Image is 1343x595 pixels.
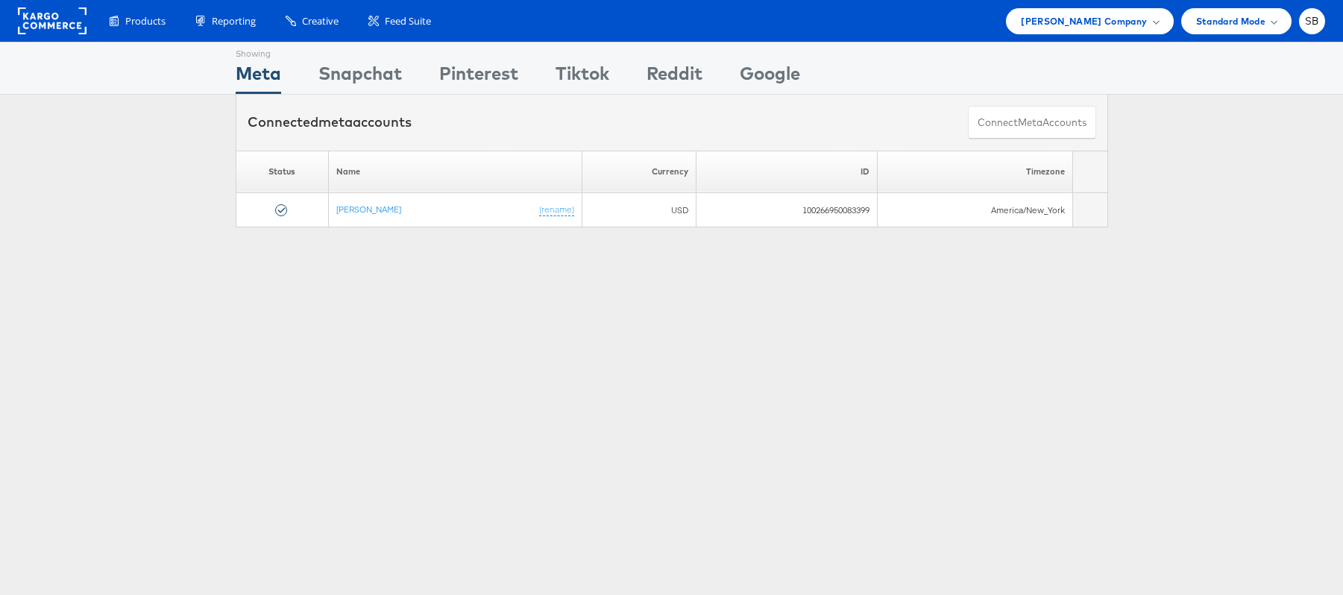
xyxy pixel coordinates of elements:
div: Tiktok [556,60,609,94]
th: Name [329,151,582,193]
button: ConnectmetaAccounts [968,106,1096,139]
div: Meta [236,60,281,94]
span: Reporting [212,14,256,28]
div: Reddit [647,60,702,94]
th: Currency [582,151,696,193]
th: Status [236,151,329,193]
a: (rename) [539,204,574,216]
div: Pinterest [439,60,518,94]
span: Standard Mode [1196,13,1265,29]
a: [PERSON_NAME] [336,204,401,215]
th: ID [696,151,877,193]
div: Showing [236,42,281,60]
div: Connected accounts [248,113,412,132]
div: Google [740,60,800,94]
span: meta [318,113,353,130]
div: Snapchat [318,60,402,94]
td: 100266950083399 [696,193,877,227]
td: USD [582,193,696,227]
span: SB [1305,16,1319,26]
span: [PERSON_NAME] Company [1021,13,1147,29]
td: America/New_York [877,193,1073,227]
span: Feed Suite [385,14,431,28]
span: meta [1018,116,1042,130]
th: Timezone [877,151,1073,193]
span: Products [125,14,166,28]
span: Creative [302,14,339,28]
